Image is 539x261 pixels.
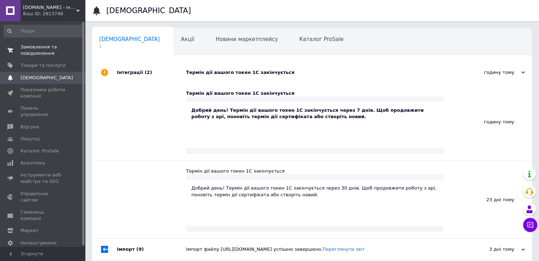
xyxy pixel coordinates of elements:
div: Термін дії вашого токен 1C закінчується [186,168,443,174]
span: Новини маркетплейсу [215,36,278,42]
span: Товари та послуги [21,62,66,69]
div: Термін дії вашого токен 1C закінчується [186,69,454,76]
div: годину тому [443,83,532,161]
div: Добрий день! Термін дії вашого токен 1C закінчується через 30 днів. Щоб продовжити роботу з api, ... [191,185,438,198]
div: годину тому [454,69,525,76]
span: [DEMOGRAPHIC_DATA] [99,36,160,42]
span: Панель управління [21,105,66,118]
span: Інструменти веб-майстра та SEO [21,172,66,185]
span: Показники роботи компанії [21,87,66,99]
span: Налаштування [21,240,57,246]
div: Ваш ID: 2813748 [23,11,85,17]
div: Імпорт [117,239,186,260]
span: Акції [181,36,195,42]
div: Добрий день! Термін дії вашого токен 1C закінчується через 7 днів. Щоб продовжити роботу з api, п... [191,107,438,120]
a: Переглянути звіт [322,246,365,252]
div: Термін дії вашого токен 1C закінчується [186,90,443,97]
span: Bhome.com.ua - інтернет магазин сантехніки, мийок, освітлення, комфорт і кращі ціни [23,4,76,11]
span: Маркет [21,227,39,234]
div: Інтеграції [117,62,186,83]
span: Каталог ProSale [21,148,59,154]
span: Гаманець компанії [21,209,66,222]
div: 3 дні тому [454,246,525,253]
span: Покупці [21,136,40,142]
button: Чат з покупцем [523,218,537,232]
span: (9) [136,246,144,252]
span: Управління сайтом [21,191,66,203]
h1: [DEMOGRAPHIC_DATA] [106,6,191,15]
div: Імпорт файлу [URL][DOMAIN_NAME] успішно завершено. [186,246,454,253]
input: Пошук [4,25,84,37]
span: [DEMOGRAPHIC_DATA] [21,75,73,81]
div: 23 дні тому [443,161,532,238]
span: Аналітика [21,160,45,166]
span: Відгуки [21,124,39,130]
span: (2) [145,70,152,75]
span: Замовлення та повідомлення [21,44,66,57]
span: Каталог ProSale [299,36,343,42]
span: 1 [99,44,160,49]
